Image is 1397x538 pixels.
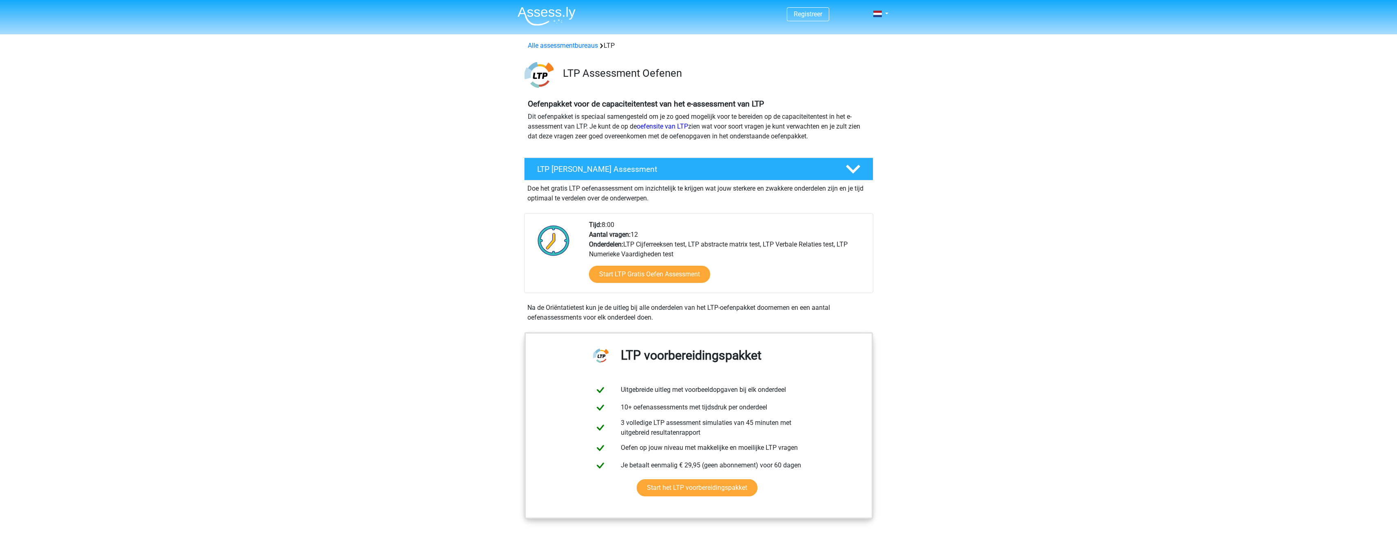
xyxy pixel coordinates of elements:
div: Doe het gratis LTP oefenassessment om inzichtelijk te krijgen wat jouw sterkere en zwakkere onder... [524,180,873,203]
div: LTP [525,41,873,51]
a: Alle assessmentbureaus [528,42,598,49]
a: Start LTP Gratis Oefen Assessment [589,266,710,283]
img: Klok [533,220,574,261]
img: Assessly [518,7,576,26]
div: 8:00 12 LTP Cijferreeksen test, LTP abstracte matrix test, LTP Verbale Relaties test, LTP Numerie... [583,220,872,293]
a: Registreer [794,10,822,18]
a: oefensite van LTP [637,122,688,130]
h4: LTP [PERSON_NAME] Assessment [537,165,832,174]
a: LTP [PERSON_NAME] Assessment [521,158,877,180]
b: Oefenpakket voor de capaciteitentest van het e-assessment van LTP [528,99,764,109]
h3: LTP Assessment Oefenen [563,67,867,80]
p: Dit oefenpakket is speciaal samengesteld om je zo goed mogelijk voor te bereiden op de capaciteit... [528,112,870,141]
b: Aantal vragen: [589,231,631,238]
b: Tijd: [589,221,602,229]
img: ltp.png [525,60,553,89]
div: Na de Oriëntatietest kun je de uitleg bij alle onderdelen van het LTP-oefenpakket doornemen en ee... [524,303,873,322]
a: Start het LTP voorbereidingspakket [637,479,757,496]
b: Onderdelen: [589,240,623,248]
